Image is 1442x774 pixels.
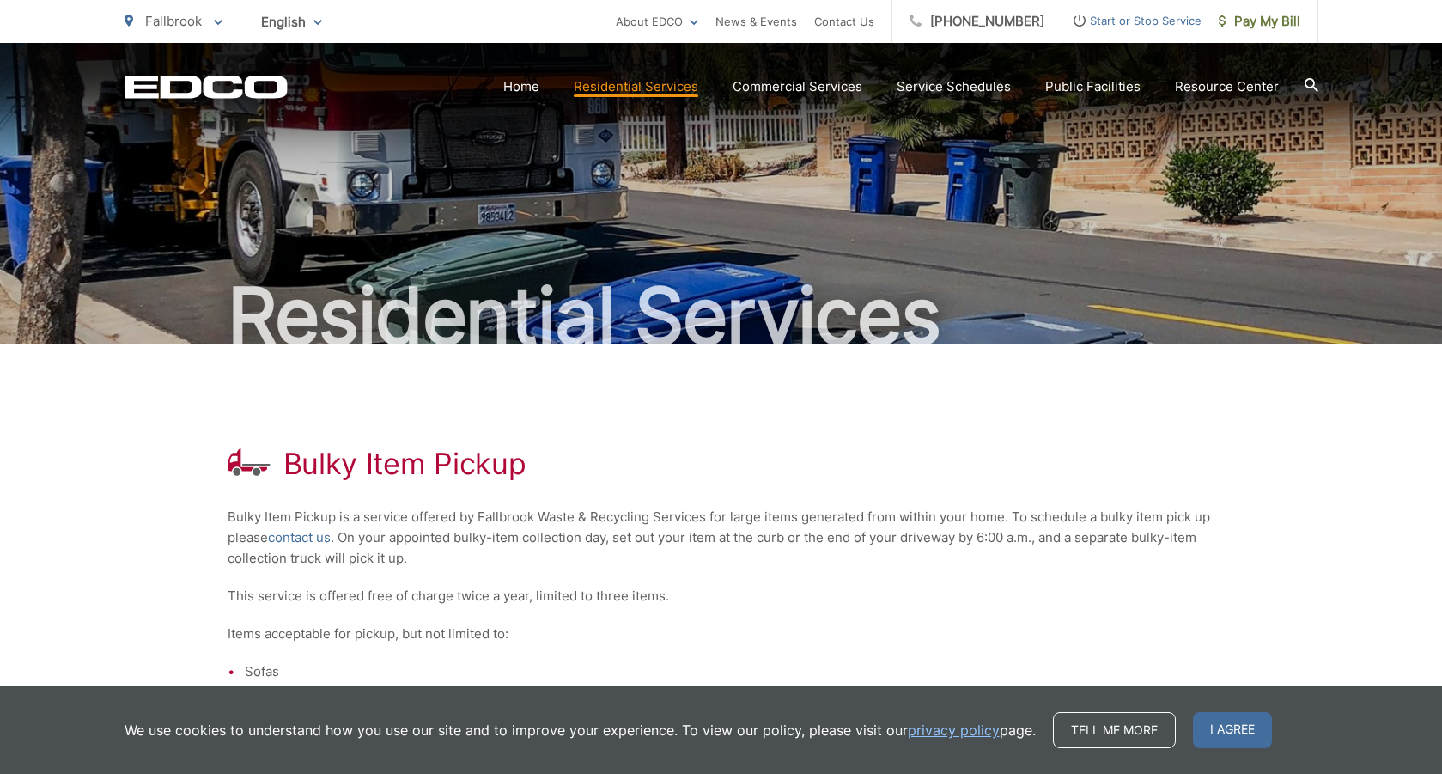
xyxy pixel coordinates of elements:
a: Resource Center [1175,76,1279,97]
a: About EDCO [616,11,698,32]
span: Fallbrook [145,13,202,29]
a: Commercial Services [733,76,862,97]
span: I agree [1193,712,1272,748]
a: contact us [268,527,331,548]
p: This service is offered free of charge twice a year, limited to three items. [228,586,1215,606]
a: privacy policy [908,720,1000,740]
p: We use cookies to understand how you use our site and to improve your experience. To view our pol... [125,720,1036,740]
p: Bulky Item Pickup is a service offered by Fallbrook Waste & Recycling Services for large items ge... [228,507,1215,569]
a: Service Schedules [897,76,1011,97]
a: Public Facilities [1045,76,1141,97]
span: Pay My Bill [1219,11,1300,32]
a: News & Events [715,11,797,32]
span: English [248,7,335,37]
h2: Residential Services [125,273,1318,359]
a: Home [503,76,539,97]
a: EDCD logo. Return to the homepage. [125,75,288,99]
a: Residential Services [574,76,698,97]
a: Contact Us [814,11,874,32]
p: Items acceptable for pickup, but not limited to: [228,624,1215,644]
a: Tell me more [1053,712,1176,748]
li: Sofas [245,661,1215,682]
h1: Bulky Item Pickup [283,447,526,481]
